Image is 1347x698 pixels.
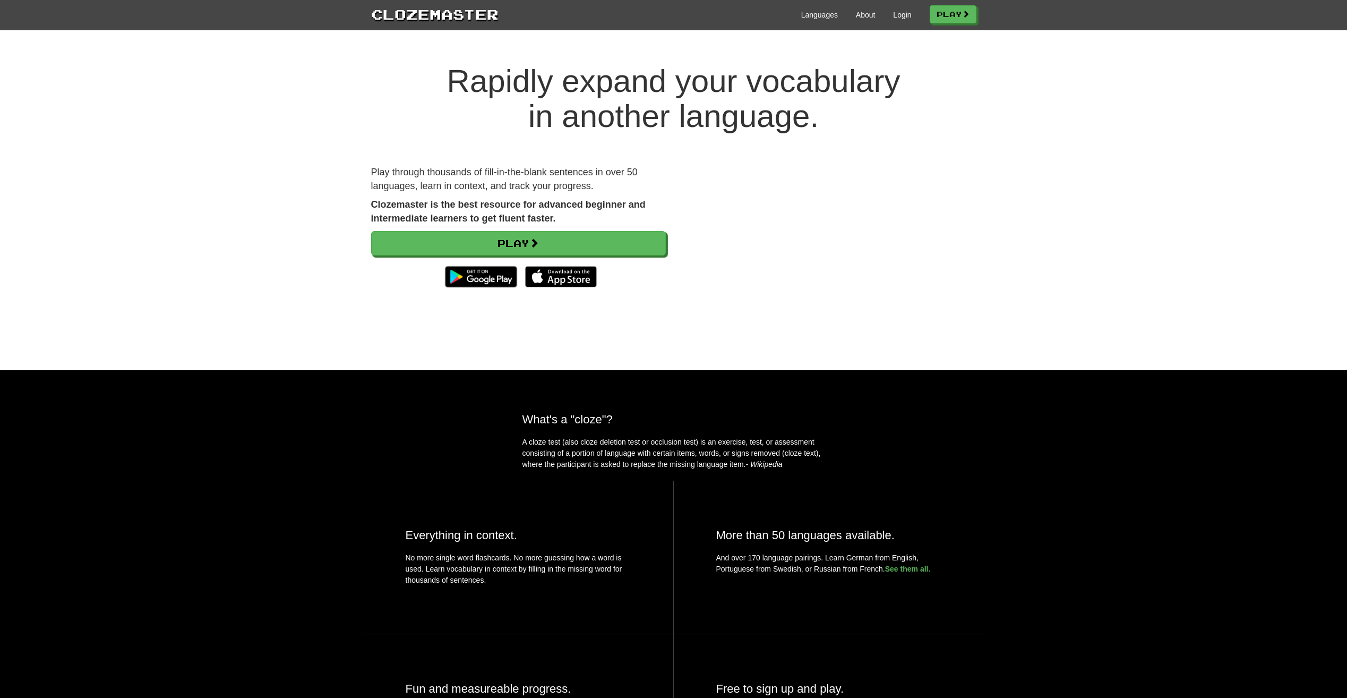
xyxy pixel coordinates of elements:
[371,166,666,193] p: Play through thousands of fill-in-the-blank sentences in over 50 languages, learn in context, and...
[746,460,783,469] em: - Wikipedia
[371,199,646,224] strong: Clozemaster is the best resource for advanced beginner and intermediate learners to get fluent fa...
[525,266,597,287] img: Download_on_the_App_Store_Badge_US-UK_135x40-25178aeef6eb6b83b96f5f2d004eda3bffbb37122de64afbaef7...
[801,10,838,20] a: Languages
[522,437,825,470] p: A cloze test (also cloze deletion test or occlusion test) is an exercise, test, or assessment con...
[440,261,522,293] img: Get it on Google Play
[716,552,942,575] p: And over 170 language pairings. Learn German from English, Portuguese from Swedish, or Russian fr...
[856,10,876,20] a: About
[522,413,825,426] h2: What's a "cloze"?
[406,552,631,591] p: No more single word flashcards. No more guessing how a word is used. Learn vocabulary in context ...
[716,682,942,695] h2: Free to sign up and play.
[406,682,631,695] h2: Fun and measureable progress.
[885,565,931,573] a: See them all.
[406,529,631,542] h2: Everything in context.
[930,5,976,23] a: Play
[371,231,666,256] a: Play
[893,10,911,20] a: Login
[371,4,499,24] a: Clozemaster
[716,529,942,542] h2: More than 50 languages available.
